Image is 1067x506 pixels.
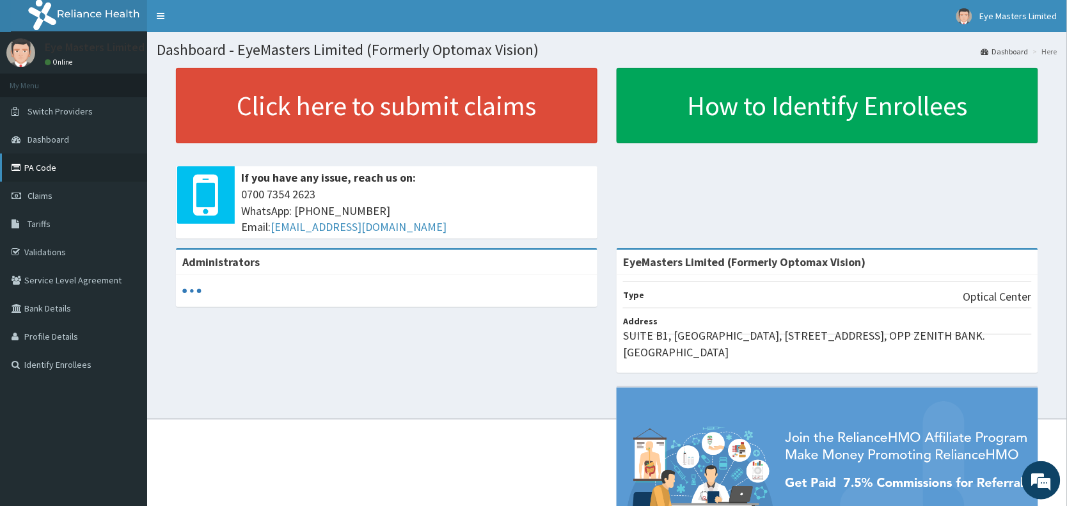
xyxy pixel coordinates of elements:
p: SUITE B1, [GEOGRAPHIC_DATA], [STREET_ADDRESS], OPP ZENITH BANK. [GEOGRAPHIC_DATA] [623,328,1032,360]
span: Eye Masters Limited [980,10,1057,22]
span: Dashboard [28,134,69,145]
span: 0700 7354 2623 WhatsApp: [PHONE_NUMBER] Email: [241,186,591,235]
a: [EMAIL_ADDRESS][DOMAIN_NAME] [271,219,447,234]
b: If you have any issue, reach us on: [241,170,416,185]
p: Optical Center [963,289,1032,305]
span: Switch Providers [28,106,93,117]
b: Address [623,315,658,327]
span: Tariffs [28,218,51,230]
p: Eye Masters Limited [45,42,145,53]
img: User Image [6,38,35,67]
h1: Dashboard - EyeMasters Limited (Formerly Optomax Vision) [157,42,1057,58]
b: Administrators [182,255,260,269]
a: Online [45,58,75,67]
a: Dashboard [981,46,1029,57]
li: Here [1030,46,1057,57]
span: Claims [28,190,52,202]
a: How to Identify Enrollees [617,68,1038,143]
svg: audio-loading [182,281,202,301]
a: Click here to submit claims [176,68,597,143]
strong: EyeMasters Limited (Formerly Optomax Vision) [623,255,866,269]
img: User Image [956,8,972,24]
b: Type [623,289,644,301]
